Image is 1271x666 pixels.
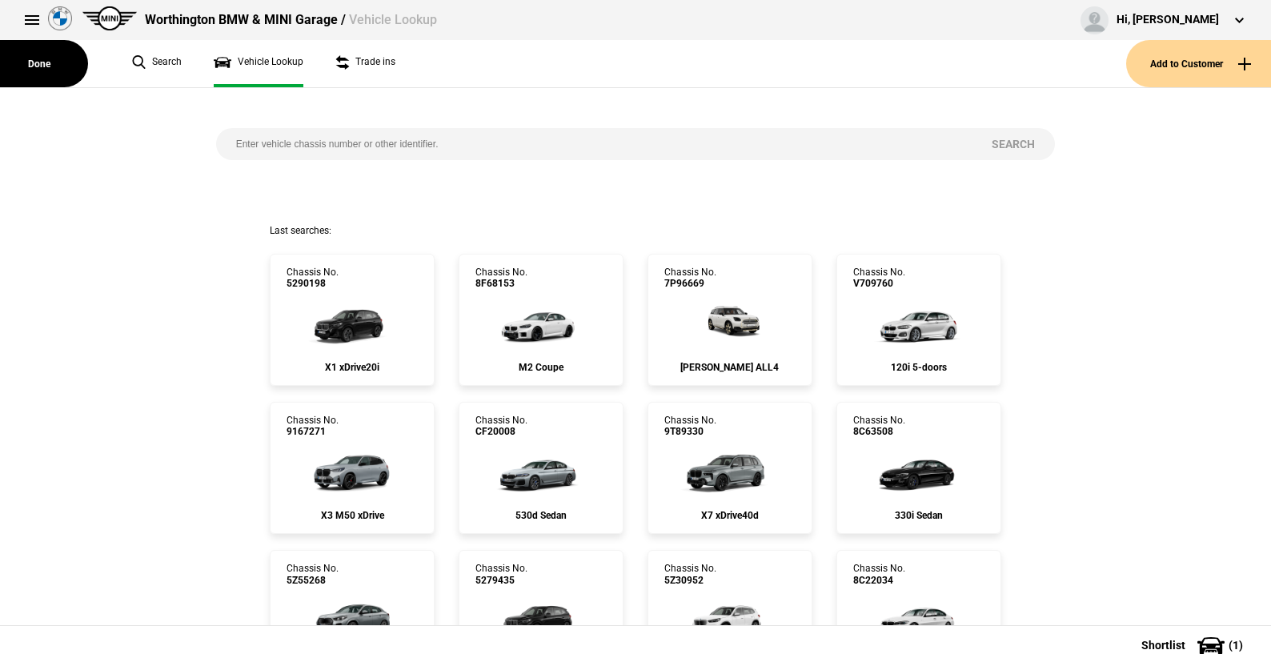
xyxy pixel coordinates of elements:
img: cosySec [299,438,405,502]
a: Vehicle Lookup [214,40,303,87]
span: 8F68153 [475,278,527,289]
span: 8C63508 [853,426,905,437]
div: Chassis No. [287,563,339,586]
div: 330i Sedan [853,510,984,521]
span: Shortlist [1141,640,1185,651]
div: Chassis No. [475,563,527,586]
button: Shortlist(1) [1117,625,1271,665]
img: cosySec [487,438,594,502]
img: mini.png [82,6,137,30]
div: Chassis No. [475,415,527,438]
div: M2 Coupe [475,362,607,373]
div: Chassis No. [475,267,527,290]
div: X1 xDrive20i [287,362,418,373]
button: Search [972,128,1055,160]
img: cosySec [487,290,594,354]
span: 5Z55268 [287,575,339,586]
span: 8C22034 [853,575,905,586]
div: [PERSON_NAME] ALL4 [664,362,796,373]
div: 530d Sedan [475,510,607,521]
div: Chassis No. [664,267,716,290]
span: V709760 [853,278,905,289]
span: Last searches: [270,225,331,236]
img: cosySec [676,586,783,650]
button: Add to Customer [1126,40,1271,87]
img: cosySec [865,586,972,650]
input: Enter vehicle chassis number or other identifier. [216,128,972,160]
span: CF20008 [475,426,527,437]
span: Vehicle Lookup [349,12,437,27]
a: Trade ins [335,40,395,87]
div: 120i 5-doors [853,362,984,373]
span: 5290198 [287,278,339,289]
div: Worthington BMW & MINI Garage / [145,11,437,29]
img: bmw.png [48,6,72,30]
div: Chassis No. [287,267,339,290]
img: cosySec [676,438,783,502]
span: 5Z30952 [664,575,716,586]
div: X3 M50 xDrive [287,510,418,521]
div: Chassis No. [664,415,716,438]
div: X7 xDrive40d [664,510,796,521]
span: 9T89330 [664,426,716,437]
a: Search [132,40,182,87]
span: 7P96669 [664,278,716,289]
span: 9167271 [287,426,339,437]
div: Chassis No. [853,415,905,438]
div: Chassis No. [287,415,339,438]
img: cosySec [487,586,594,650]
span: ( 1 ) [1229,640,1243,651]
div: Chassis No. [853,267,905,290]
img: cosySec [865,438,972,502]
img: cosySec [865,290,972,354]
img: cosySec [299,290,405,354]
div: Hi, [PERSON_NAME] [1117,12,1219,28]
div: Chassis No. [664,563,716,586]
span: 5279435 [475,575,527,586]
img: cosySec [688,290,773,354]
div: Chassis No. [853,563,905,586]
img: cosySec [299,586,405,650]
